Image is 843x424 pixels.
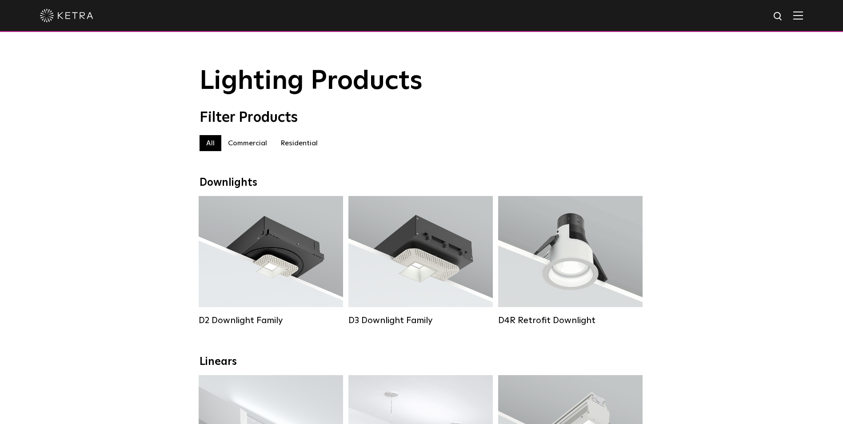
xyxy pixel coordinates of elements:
[498,196,643,326] a: D4R Retrofit Downlight Lumen Output:800Colors:White / BlackBeam Angles:15° / 25° / 40° / 60°Watta...
[200,356,644,368] div: Linears
[348,196,493,326] a: D3 Downlight Family Lumen Output:700 / 900 / 1100Colors:White / Black / Silver / Bronze / Paintab...
[773,11,784,22] img: search icon
[221,135,274,151] label: Commercial
[40,9,93,22] img: ketra-logo-2019-white
[200,135,221,151] label: All
[199,196,343,326] a: D2 Downlight Family Lumen Output:1200Colors:White / Black / Gloss Black / Silver / Bronze / Silve...
[793,11,803,20] img: Hamburger%20Nav.svg
[200,109,644,126] div: Filter Products
[348,315,493,326] div: D3 Downlight Family
[498,315,643,326] div: D4R Retrofit Downlight
[200,68,423,95] span: Lighting Products
[199,315,343,326] div: D2 Downlight Family
[274,135,324,151] label: Residential
[200,176,644,189] div: Downlights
